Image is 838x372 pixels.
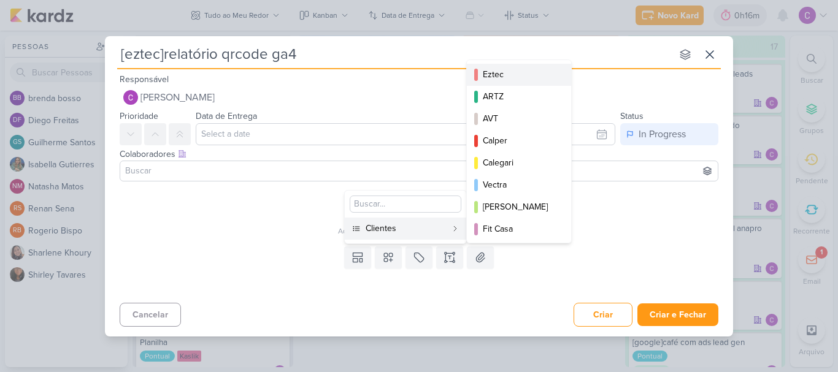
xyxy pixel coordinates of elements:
[483,134,556,147] div: Calper
[620,111,644,121] label: Status
[120,226,726,237] div: Adicione um item abaixo ou selecione um template
[467,218,571,240] button: Fit Casa
[123,164,715,178] input: Buscar
[467,240,571,262] button: Tec Vendas
[120,148,718,161] div: Colaboradores
[574,303,632,327] button: Criar
[637,303,718,326] button: Criar e Fechar
[483,200,556,213] div: [PERSON_NAME]
[120,86,718,108] button: [PERSON_NAME]
[120,111,158,121] label: Prioridade
[467,196,571,218] button: [PERSON_NAME]
[120,211,726,226] div: Esse kard não possui nenhum item
[467,64,571,86] button: Eztec
[467,174,571,196] button: Vectra
[483,178,556,191] div: Vectra
[620,123,718,145] button: In Progress
[467,130,571,152] button: Calper
[467,152,571,174] button: Calegari
[483,112,556,125] div: AVT
[140,90,215,105] span: [PERSON_NAME]
[483,90,556,103] div: ARTZ
[123,90,138,105] img: Carlos Lima
[467,108,571,130] button: AVT
[467,86,571,108] button: ARTZ
[350,195,461,213] input: Buscar...
[483,222,556,235] div: Fit Casa
[196,123,615,145] input: Select a date
[345,218,466,240] button: Clientes
[120,303,181,327] button: Cancelar
[120,74,169,85] label: Responsável
[196,111,257,121] label: Data de Entrega
[117,44,672,66] input: Kard Sem Título
[366,222,447,235] div: Clientes
[483,68,556,81] div: Eztec
[639,127,686,142] div: In Progress
[483,156,556,169] div: Calegari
